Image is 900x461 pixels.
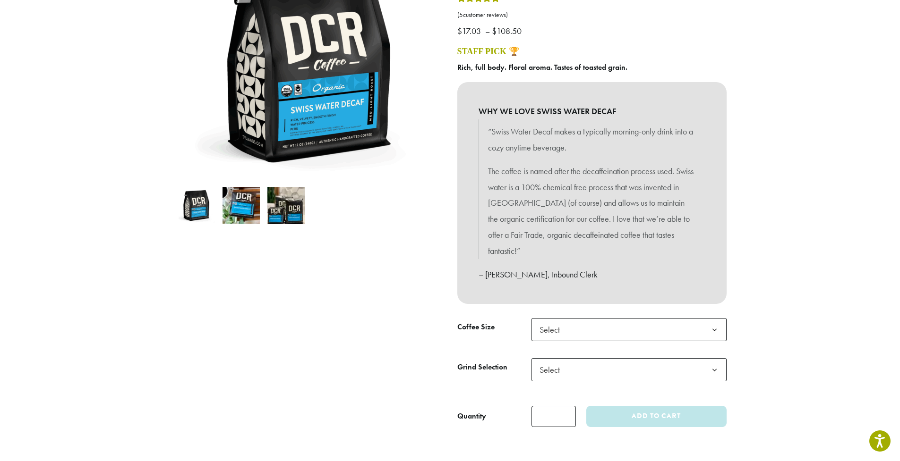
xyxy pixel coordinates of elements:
[485,25,490,36] span: –
[488,124,696,156] p: “Swiss Water Decaf makes a typically morning-only drink into a cozy anytime beverage.
[457,62,627,72] b: Rich, full body. Floral aroma. Tastes of toasted grain.
[457,10,727,20] a: (5customer reviews)
[488,163,696,259] p: The coffee is named after the decaffeination process used. Swiss water is a 100% chemical free pr...
[457,25,462,36] span: $
[457,320,531,334] label: Coffee Size
[492,25,497,36] span: $
[536,320,569,339] span: Select
[531,406,576,427] input: Product quantity
[223,187,260,224] img: Swiss Water Decaf - Image 2
[178,187,215,224] img: Swiss Water Decaf
[531,358,727,381] span: Select
[457,47,519,56] a: Staff Pick 🏆
[457,411,486,422] div: Quantity
[531,318,727,341] span: Select
[492,25,524,36] bdi: 108.50
[479,267,705,283] p: – [PERSON_NAME], Inbound Clerk
[457,360,531,374] label: Grind Selection
[457,25,483,36] bdi: 17.03
[586,406,726,427] button: Add to cart
[479,103,705,119] b: WHY WE LOVE SWISS WATER DECAF
[536,360,569,379] span: Select
[459,11,463,19] span: 5
[267,187,305,224] img: Swiss Water Decaf - Image 3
